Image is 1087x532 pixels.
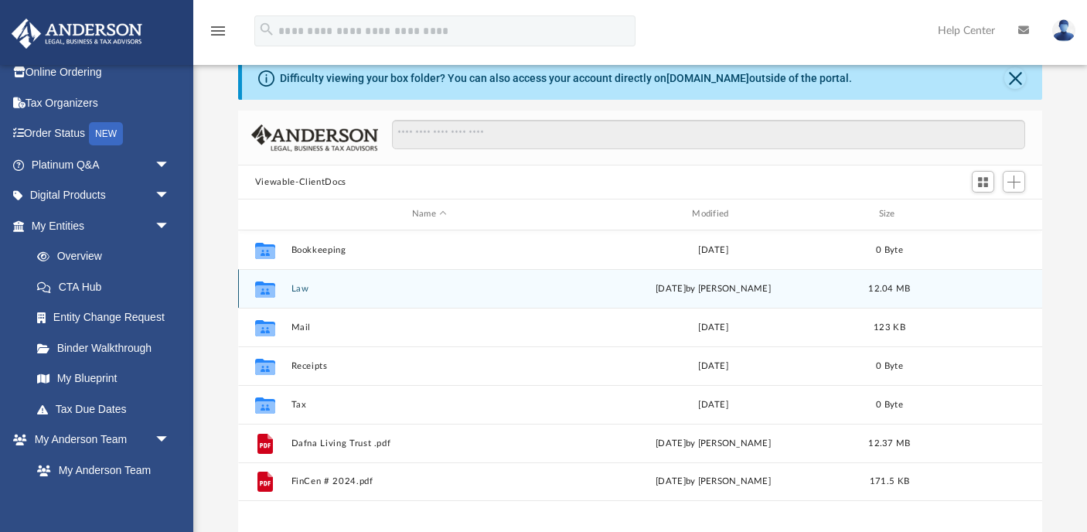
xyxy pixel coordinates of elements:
div: Difficulty viewing your box folder? You can also access your account directly on outside of the p... [280,70,852,87]
button: Law [291,284,567,294]
a: My Anderson Teamarrow_drop_down [11,425,186,455]
span: 123 KB [874,322,905,331]
span: arrow_drop_down [155,210,186,242]
a: My Anderson Team [22,455,178,486]
a: menu [209,29,227,40]
span: 171.5 KB [870,477,909,486]
a: My Entitiesarrow_drop_down [11,210,193,241]
span: 12.37 MB [868,438,910,447]
div: [DATE] by [PERSON_NAME] [574,436,851,450]
span: arrow_drop_down [155,180,186,212]
div: [DATE] by [PERSON_NAME] [574,281,851,295]
span: arrow_drop_down [155,425,186,456]
a: Online Ordering [11,57,193,88]
button: Tax [291,400,567,410]
button: Bookkeeping [291,245,567,255]
button: Close [1004,67,1026,89]
span: 12.04 MB [868,284,910,292]
button: Receipts [291,361,567,371]
span: 0 Byte [876,400,903,408]
div: [DATE] [574,320,851,334]
button: Add [1003,171,1026,193]
div: [DATE] [574,359,851,373]
span: 0 Byte [876,245,903,254]
div: [DATE] [574,397,851,411]
img: User Pic [1052,19,1075,42]
button: FinCen # 2024.pdf [291,476,567,486]
a: Order StatusNEW [11,118,193,150]
a: My Blueprint [22,363,186,394]
input: Search files and folders [392,120,1026,149]
i: menu [209,22,227,40]
a: Tax Due Dates [22,394,193,425]
button: Viewable-ClientDocs [255,176,346,189]
button: Mail [291,322,567,332]
a: [DOMAIN_NAME] [666,72,749,84]
span: arrow_drop_down [155,149,186,181]
img: Anderson Advisors Platinum Portal [7,19,147,49]
button: Switch to Grid View [972,171,995,193]
a: Tax Organizers [11,87,193,118]
a: Binder Walkthrough [22,332,193,363]
div: Name [290,207,567,221]
div: id [927,207,1035,221]
div: [DATE] by [PERSON_NAME] [574,475,851,489]
button: Dafna Living Trust .pdf [291,438,567,448]
a: Platinum Q&Aarrow_drop_down [11,149,193,180]
div: Modified [574,207,852,221]
a: Overview [22,241,193,272]
a: CTA Hub [22,271,193,302]
a: Digital Productsarrow_drop_down [11,180,193,211]
div: Size [858,207,920,221]
span: 0 Byte [876,361,903,370]
div: id [245,207,284,221]
i: search [258,21,275,38]
a: Entity Change Request [22,302,193,333]
div: NEW [89,122,123,145]
div: [DATE] [574,243,851,257]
